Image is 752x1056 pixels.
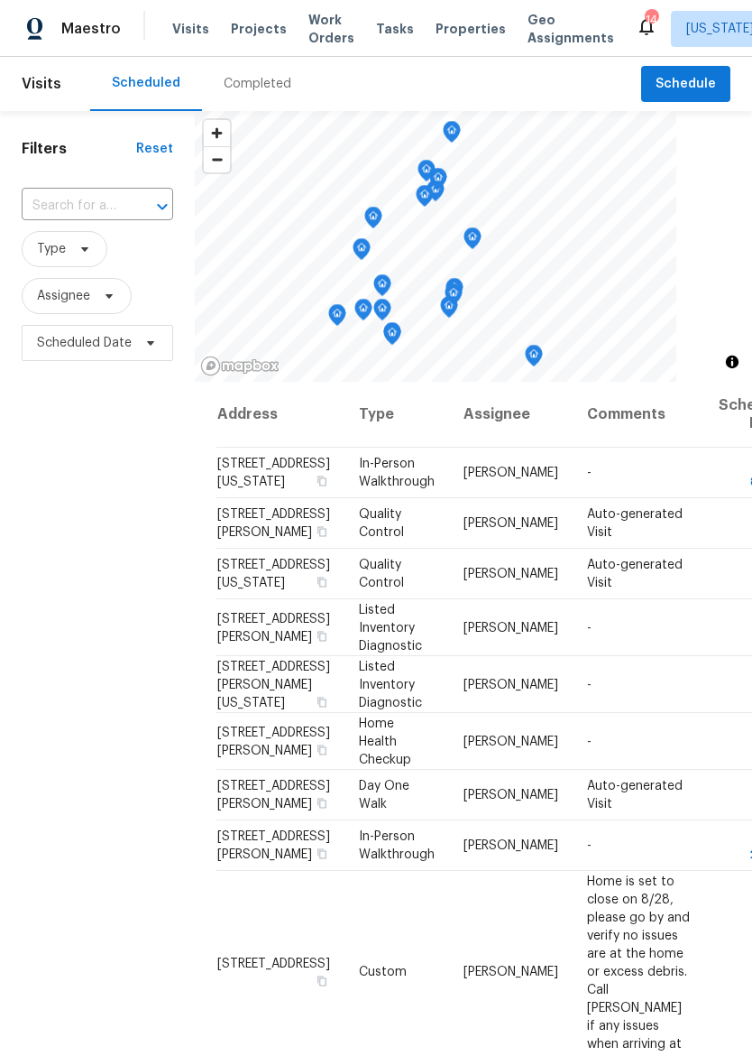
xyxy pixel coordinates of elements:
[587,735,592,747] span: -
[359,559,404,589] span: Quality Control
[314,846,330,862] button: Copy Address
[587,839,592,852] span: -
[217,957,330,969] span: [STREET_ADDRESS]
[37,240,66,258] span: Type
[727,352,738,372] span: Toggle attribution
[217,660,330,709] span: [STREET_ADDRESS][PERSON_NAME][US_STATE]
[61,20,121,38] span: Maestro
[463,227,481,255] div: Map marker
[204,120,230,146] button: Zoom in
[416,185,434,213] div: Map marker
[136,140,173,158] div: Reset
[231,20,287,38] span: Projects
[364,207,382,235] div: Map marker
[417,160,436,188] div: Map marker
[37,287,90,305] span: Assignee
[641,66,730,103] button: Schedule
[587,467,592,479] span: -
[112,74,180,92] div: Scheduled
[217,726,330,756] span: [STREET_ADDRESS][PERSON_NAME]
[314,693,330,709] button: Copy Address
[359,660,422,709] span: Listed Inventory Diagnostic
[308,11,354,47] span: Work Orders
[373,299,391,327] div: Map marker
[376,23,414,35] span: Tasks
[463,735,558,747] span: [PERSON_NAME]
[22,140,136,158] h1: Filters
[463,965,558,977] span: [PERSON_NAME]
[721,351,743,373] button: Toggle attribution
[359,830,435,861] span: In-Person Walkthrough
[22,192,123,220] input: Search for an address...
[200,356,280,376] a: Mapbox homepage
[383,323,401,351] div: Map marker
[587,559,683,589] span: Auto-generated Visit
[373,274,391,302] div: Map marker
[587,508,683,539] span: Auto-generated Visit
[463,678,558,690] span: [PERSON_NAME]
[314,972,330,988] button: Copy Address
[587,780,683,811] span: Auto-generated Visit
[216,382,344,448] th: Address
[449,382,573,448] th: Assignee
[195,111,676,382] canvas: Map
[314,574,330,590] button: Copy Address
[440,296,458,324] div: Map marker
[217,508,330,539] span: [STREET_ADDRESS][PERSON_NAME]
[314,741,330,757] button: Copy Address
[463,517,558,530] span: [PERSON_NAME]
[314,627,330,644] button: Copy Address
[217,830,330,861] span: [STREET_ADDRESS][PERSON_NAME]
[463,839,558,852] span: [PERSON_NAME]
[353,238,371,266] div: Map marker
[463,621,558,634] span: [PERSON_NAME]
[224,75,291,93] div: Completed
[463,467,558,479] span: [PERSON_NAME]
[383,322,401,350] div: Map marker
[314,473,330,489] button: Copy Address
[22,64,61,104] span: Visits
[527,11,614,47] span: Geo Assignments
[314,523,330,540] button: Copy Address
[314,795,330,811] button: Copy Address
[344,382,449,448] th: Type
[525,345,543,373] div: Map marker
[217,612,330,643] span: [STREET_ADDRESS][PERSON_NAME]
[463,789,558,801] span: [PERSON_NAME]
[359,603,422,652] span: Listed Inventory Diagnostic
[445,283,463,311] div: Map marker
[359,717,411,765] span: Home Health Checkup
[587,678,592,690] span: -
[217,458,330,488] span: [STREET_ADDRESS][US_STATE]
[217,780,330,811] span: [STREET_ADDRESS][PERSON_NAME]
[573,382,704,448] th: Comments
[204,147,230,172] span: Zoom out
[445,278,463,306] div: Map marker
[359,965,407,977] span: Custom
[328,304,346,332] div: Map marker
[443,121,461,149] div: Map marker
[645,11,657,29] div: 14
[429,168,447,196] div: Map marker
[587,621,592,634] span: -
[359,458,435,488] span: In-Person Walkthrough
[359,508,404,539] span: Quality Control
[436,20,506,38] span: Properties
[217,559,330,589] span: [STREET_ADDRESS][US_STATE]
[150,194,175,219] button: Open
[463,568,558,580] span: [PERSON_NAME]
[656,73,716,96] span: Schedule
[359,780,409,811] span: Day One Walk
[37,334,132,352] span: Scheduled Date
[204,146,230,172] button: Zoom out
[354,299,372,327] div: Map marker
[172,20,209,38] span: Visits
